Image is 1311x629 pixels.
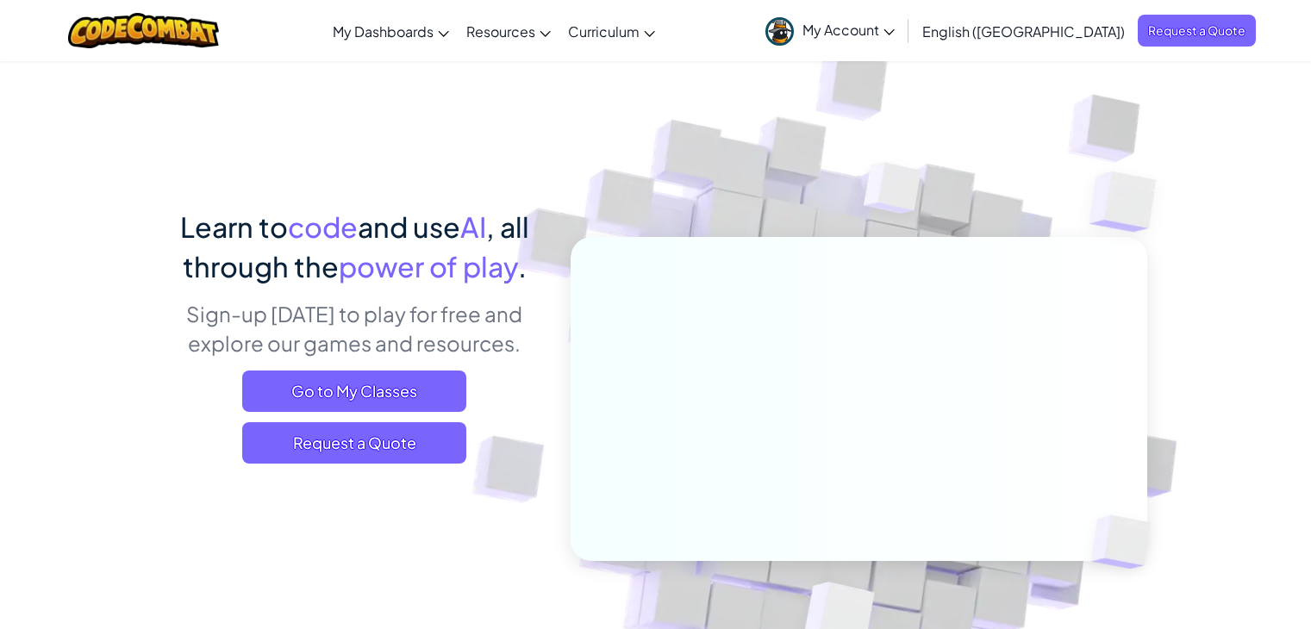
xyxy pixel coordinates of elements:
span: My Dashboards [333,22,434,40]
a: Curriculum [559,8,664,54]
span: Learn to [180,209,288,244]
p: Sign-up [DATE] to play for free and explore our games and resources. [165,299,545,358]
span: power of play [339,249,518,283]
span: and use [358,209,460,244]
a: My Dashboards [324,8,458,54]
span: My Account [802,21,895,39]
span: AI [460,209,486,244]
img: CodeCombat logo [68,13,219,48]
span: English ([GEOGRAPHIC_DATA]) [922,22,1125,40]
span: Resources [466,22,535,40]
a: Request a Quote [1138,15,1256,47]
a: Request a Quote [242,422,466,464]
a: My Account [757,3,903,58]
img: Overlap cubes [1055,129,1204,275]
span: Curriculum [568,22,640,40]
span: . [518,249,527,283]
img: Overlap cubes [831,128,955,257]
a: English ([GEOGRAPHIC_DATA]) [914,8,1133,54]
a: Resources [458,8,559,54]
span: code [288,209,358,244]
img: avatar [765,17,794,46]
img: Overlap cubes [1062,479,1191,605]
a: Go to My Classes [242,371,466,412]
